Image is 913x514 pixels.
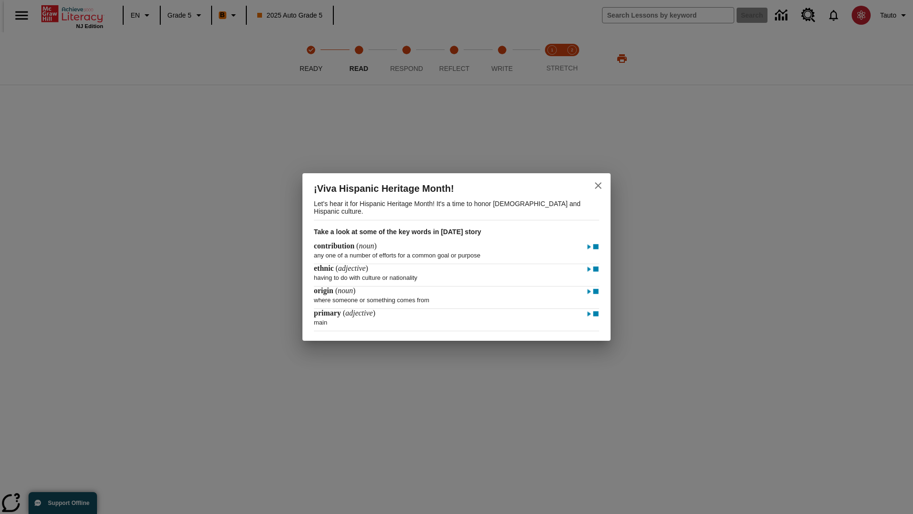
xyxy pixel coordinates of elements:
span: origin [314,287,335,295]
button: close [587,174,610,197]
p: any one of a number of efforts for a common goal or purpose [314,247,599,259]
img: Stop - primary [592,309,599,319]
p: having to do with culture or nationality [314,269,599,281]
span: adjective [338,264,366,272]
span: adjective [345,309,373,317]
img: Play - contribution [586,242,592,252]
img: Play - ethnic [586,265,592,274]
h4: ( ) [314,287,356,295]
span: ethnic [314,264,336,272]
img: Stop - contribution [592,242,599,252]
img: Stop - ethnic [592,265,599,274]
p: main [314,314,599,326]
span: noun [359,242,374,250]
img: Stop - origin [592,287,599,297]
img: Play - origin [586,287,592,297]
img: Play - primary [586,309,592,319]
span: noun [338,287,353,295]
h4: ( ) [314,309,375,317]
h4: ( ) [314,242,377,250]
p: where someone or something comes from [314,292,599,304]
h4: ( ) [314,264,368,273]
h3: Take a look at some of the key words in [DATE] story [314,220,599,242]
span: primary [314,309,343,317]
span: contribution [314,242,356,250]
h2: ¡Viva Hispanic Heritage Month! [314,181,571,196]
p: Let's hear it for Hispanic Heritage Month! It's a time to honor [DEMOGRAPHIC_DATA] and Hispanic c... [314,196,599,220]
